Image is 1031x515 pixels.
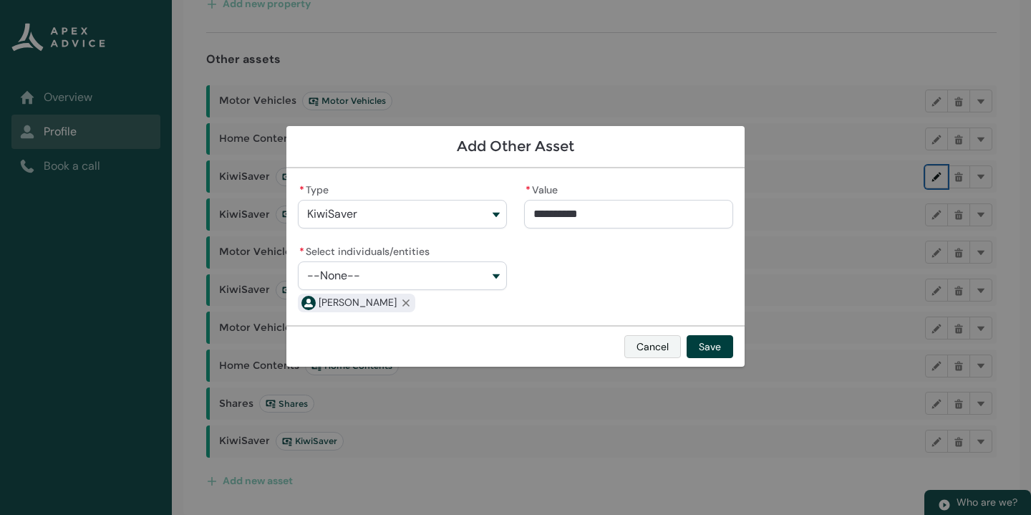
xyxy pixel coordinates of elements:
[298,200,507,228] button: Type
[526,183,531,196] abbr: required
[298,261,507,290] button: Select individuals/entities
[298,180,334,197] label: Type
[524,180,563,197] label: Value
[299,245,304,258] abbr: required
[624,335,681,358] button: Cancel
[319,295,397,310] span: Joanne Christine Elliot
[307,208,357,221] span: KiwiSaver
[307,269,360,282] span: --None--
[397,294,415,312] button: Remove Joanne Christine Elliot
[299,183,304,196] abbr: required
[298,138,733,155] h1: Add Other Asset
[687,335,733,358] button: Save
[298,241,435,259] label: Select individuals/entities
